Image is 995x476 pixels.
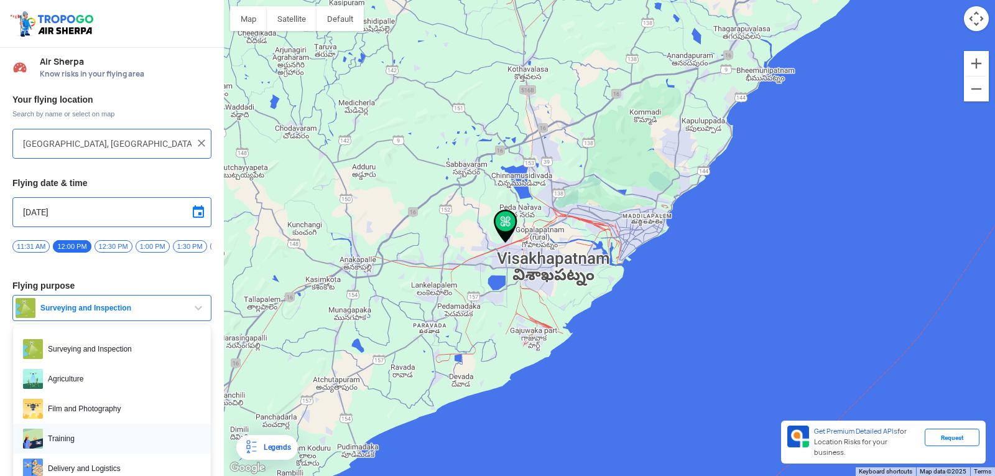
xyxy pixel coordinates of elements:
[43,369,201,389] span: Agriculture
[267,6,317,31] button: Show satellite imagery
[40,57,211,67] span: Air Sherpa
[12,295,211,321] button: Surveying and Inspection
[809,426,925,459] div: for Location Risks for your business.
[35,303,191,313] span: Surveying and Inspection
[23,399,43,419] img: film.png
[12,281,211,290] h3: Flying purpose
[787,426,809,447] img: Premium APIs
[230,6,267,31] button: Show street map
[12,240,50,253] span: 11:31 AM
[244,440,259,455] img: Legends
[23,205,201,220] input: Select Date
[40,69,211,79] span: Know risks in your flying area
[12,109,211,119] span: Search by name or select on map
[43,339,201,359] span: Surveying and Inspection
[964,51,989,76] button: Zoom in
[210,240,244,253] span: 2:00 PM
[227,460,268,476] img: Google
[16,298,35,318] img: survey.png
[12,95,211,104] h3: Your flying location
[95,240,132,253] span: 12:30 PM
[814,427,897,436] span: Get Premium Detailed APIs
[136,240,170,253] span: 1:00 PM
[974,468,991,475] a: Terms
[9,9,98,38] img: ic_tgdronemaps.svg
[964,77,989,101] button: Zoom out
[195,137,208,149] img: ic_close.png
[920,468,966,475] span: Map data ©2025
[43,399,201,419] span: Film and Photography
[173,240,207,253] span: 1:30 PM
[12,179,211,187] h3: Flying date & time
[53,240,91,253] span: 12:00 PM
[964,6,989,31] button: Map camera controls
[43,429,201,449] span: Training
[23,136,192,151] input: Search your flying location
[227,460,268,476] a: Open this area in Google Maps (opens a new window)
[12,60,27,75] img: Risk Scores
[925,429,979,446] div: Request
[859,467,912,476] button: Keyboard shortcuts
[23,339,43,359] img: survey.png
[259,440,290,455] div: Legends
[23,369,43,389] img: agri.png
[23,429,43,449] img: training.png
